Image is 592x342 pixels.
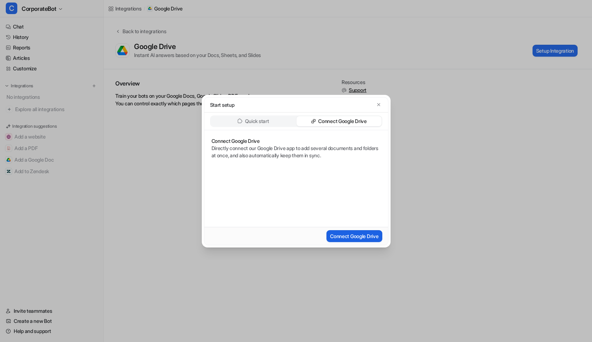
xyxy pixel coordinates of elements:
[318,118,366,125] p: Connect Google Drive
[245,118,269,125] p: Quick start
[212,137,381,145] p: Connect Google Drive
[212,145,381,159] p: Directly connect our Google Drive app to add several documents and folders at once, and also auto...
[210,101,235,109] p: Start setup
[326,230,382,242] button: Connect Google Drive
